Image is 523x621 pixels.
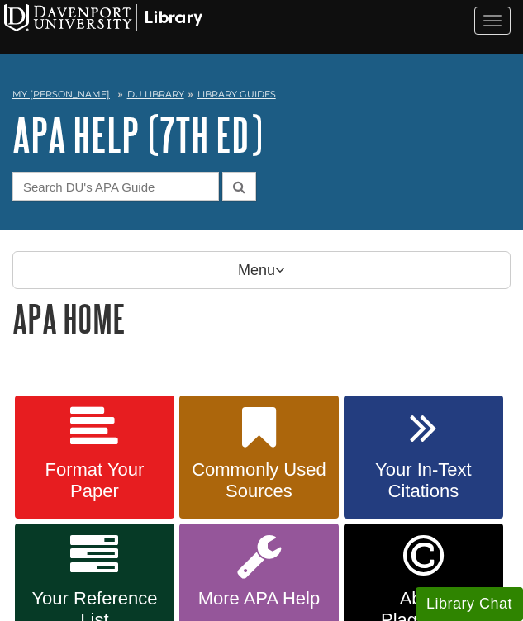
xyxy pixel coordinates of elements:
span: Your In-Text Citations [356,459,491,502]
a: Library Guides [197,88,276,100]
img: Davenport University Logo [4,4,202,31]
a: Your In-Text Citations [344,396,503,519]
p: Menu [12,251,511,289]
span: Format Your Paper [27,459,162,502]
h1: APA Home [12,297,511,339]
span: Commonly Used Sources [192,459,326,502]
span: More APA Help [192,588,326,609]
a: Format Your Paper [15,396,174,519]
button: Library Chat [416,587,523,621]
a: DU Library [127,88,184,100]
input: Search DU's APA Guide [12,172,219,201]
a: My [PERSON_NAME] [12,88,110,102]
a: Commonly Used Sources [179,396,339,519]
a: APA Help (7th Ed) [12,109,263,160]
